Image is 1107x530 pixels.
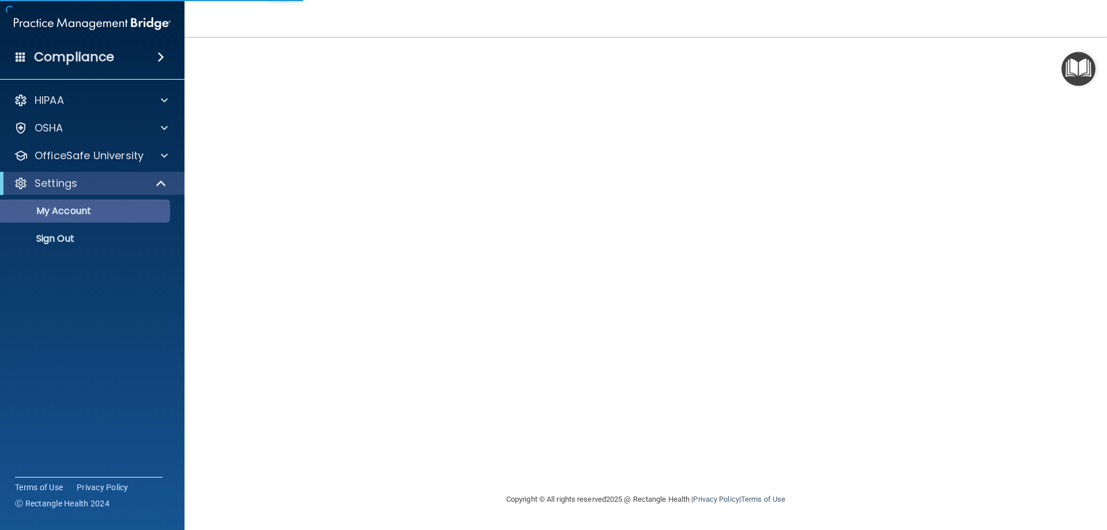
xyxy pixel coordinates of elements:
a: Privacy Policy [693,495,739,503]
a: Settings [14,176,167,190]
p: My Account [7,205,165,217]
p: Sign Out [7,233,165,245]
p: OfficeSafe University [35,149,144,163]
h4: Compliance [34,49,114,65]
a: OSHA [14,121,168,135]
a: HIPAA [14,93,168,107]
a: Terms of Use [15,482,63,493]
a: Terms of Use [741,495,785,503]
p: HIPAA [35,93,64,107]
p: Settings [35,176,77,190]
span: Ⓒ Rectangle Health 2024 [15,498,110,509]
a: Privacy Policy [77,482,129,493]
div: Copyright © All rights reserved 2025 @ Rectangle Health | | [435,481,856,518]
p: OSHA [35,121,63,135]
button: Open Resource Center [1061,52,1095,86]
img: PMB logo [14,12,171,35]
a: OfficeSafe University [14,149,168,163]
